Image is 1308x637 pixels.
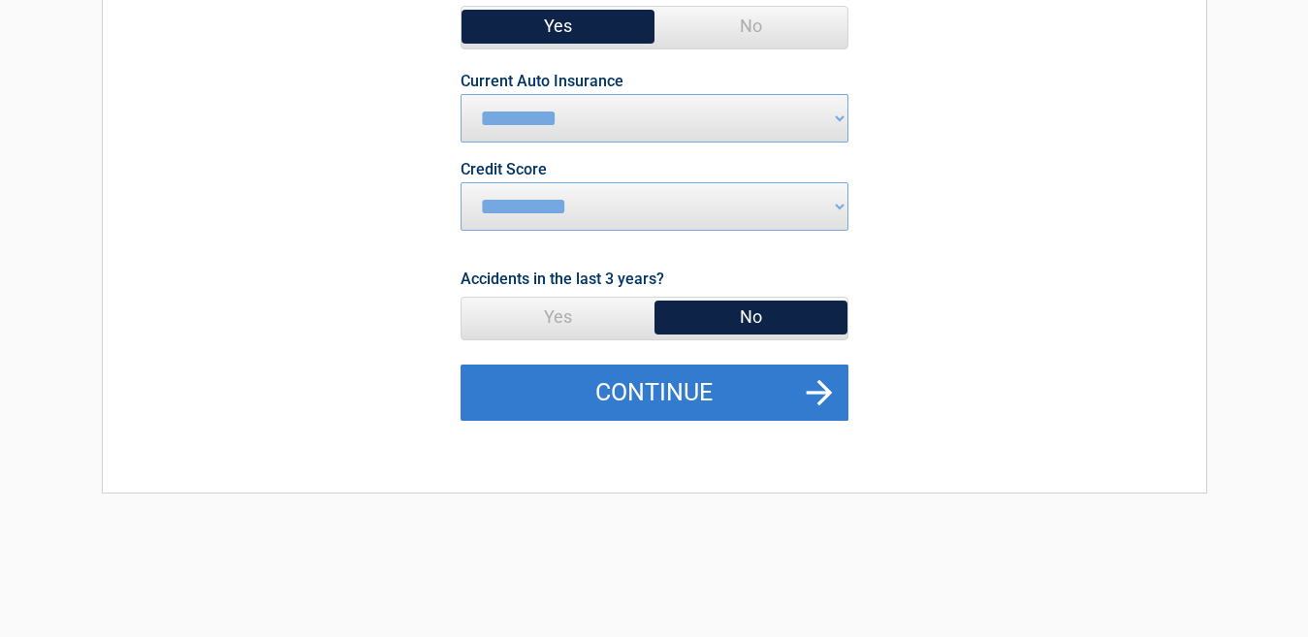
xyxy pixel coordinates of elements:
button: Continue [461,365,848,421]
label: Accidents in the last 3 years? [461,266,664,292]
label: Current Auto Insurance [461,74,623,89]
span: Yes [462,298,654,336]
span: No [654,298,847,336]
span: Yes [462,7,654,46]
span: No [654,7,847,46]
label: Credit Score [461,162,547,177]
